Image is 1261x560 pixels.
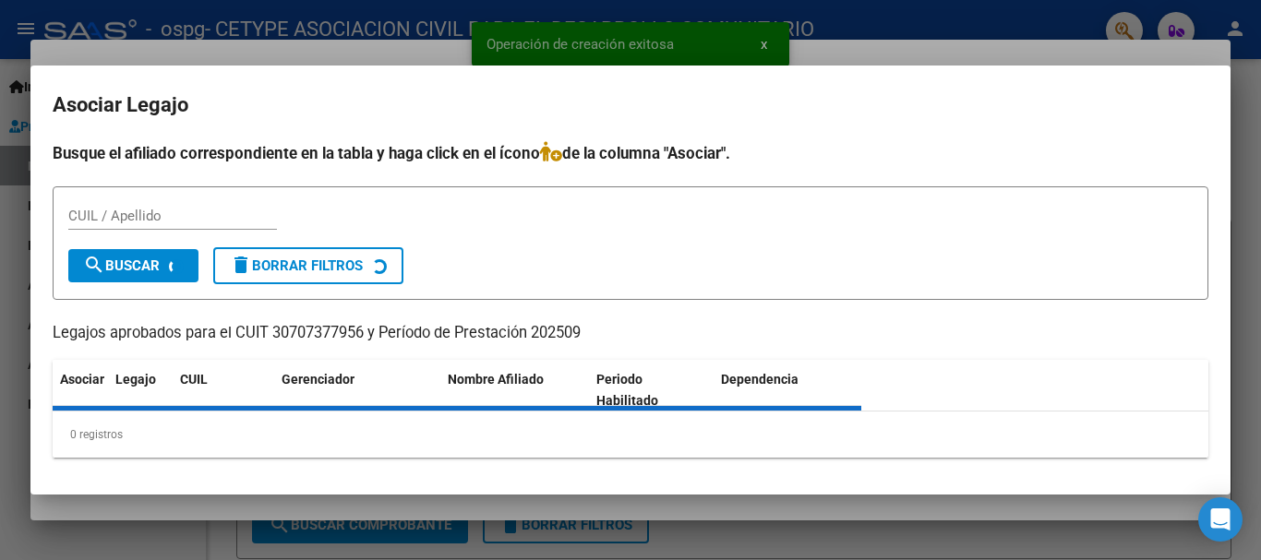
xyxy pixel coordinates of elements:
div: Open Intercom Messenger [1198,497,1243,542]
button: Buscar [68,249,198,282]
span: Borrar Filtros [230,257,363,274]
span: Gerenciador [282,372,354,387]
p: Legajos aprobados para el CUIT 30707377956 y Período de Prestación 202509 [53,322,1208,345]
datatable-header-cell: Nombre Afiliado [440,360,589,421]
span: Asociar [60,372,104,387]
button: Borrar Filtros [213,247,403,284]
span: CUIL [180,372,208,387]
span: Dependencia [721,372,799,387]
h2: Asociar Legajo [53,88,1208,123]
h4: Busque el afiliado correspondiente en la tabla y haga click en el ícono de la columna "Asociar". [53,141,1208,165]
span: Buscar [83,257,160,274]
datatable-header-cell: Dependencia [714,360,862,421]
datatable-header-cell: Asociar [53,360,108,421]
datatable-header-cell: Periodo Habilitado [589,360,714,421]
datatable-header-cell: Gerenciador [274,360,440,421]
mat-icon: delete [230,254,252,276]
span: Nombre Afiliado [448,372,544,387]
datatable-header-cell: CUIL [173,360,274,421]
mat-icon: search [83,254,105,276]
div: 0 registros [53,411,1208,458]
datatable-header-cell: Legajo [108,360,173,421]
span: Legajo [115,372,156,387]
span: Periodo Habilitado [596,372,658,408]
